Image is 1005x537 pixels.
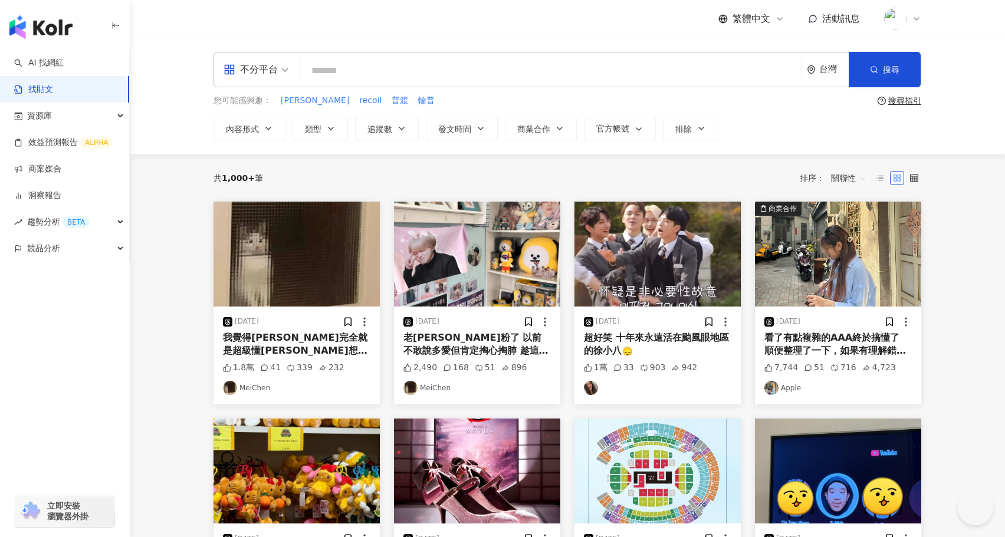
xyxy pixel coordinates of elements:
[226,124,259,134] span: 內容形式
[15,495,114,527] a: chrome extension立即安裝 瀏覽器外掛
[584,117,656,140] button: 官方帳號
[63,216,90,228] div: BETA
[224,60,278,79] div: 不分平台
[19,502,42,520] img: chrome extension
[214,95,271,107] span: 您可能感興趣：
[517,124,550,134] span: 商業合作
[958,490,993,525] iframe: Help Scout Beacon - Open
[849,52,921,87] button: 搜尋
[224,64,235,75] span: appstore
[755,202,921,307] img: post-image
[671,362,697,374] div: 942
[831,169,866,187] span: 關聯性
[392,95,408,107] span: 普渡
[884,8,907,30] img: Kolr%20app%20icon%20%281%29.png
[768,203,797,215] div: 商業合作
[640,362,666,374] div: 903
[9,15,73,39] img: logo
[14,218,22,226] span: rise
[403,331,551,358] div: 老[PERSON_NAME]粉了 以前不敢說多愛但肯定掏心掏肺 趁這波熱潮 來送幸福 官方正版[PERSON_NAME]（還有滿多沒拍到反正就是全送）（不要問我還有什麼反正就是全寄給你）、展覽照...
[584,362,607,374] div: 1萬
[584,331,731,358] div: 超好笑 十年來永遠活在颱風眼地區的徐小八🙂‍↕️
[260,362,281,374] div: 41
[764,331,912,358] div: 看了有點複雜的AAA終於搞懂了 順便整理了一下，如果有理解錯誤也歡迎糾正 🔹12/6（六） AAA頒獎典禮 有表演+有合作舞台+頒獎典禮 售票時間： 9/6（六） 13:00 interpark...
[27,103,52,129] span: 資源庫
[764,381,779,395] img: KOL Avatar
[883,65,899,74] span: 搜尋
[359,95,382,107] span: recoil
[776,317,800,327] div: [DATE]
[501,362,527,374] div: 896
[280,94,350,107] button: [PERSON_NAME]
[733,12,770,25] span: 繁體中文
[403,381,551,395] a: KOL AvatarMeiChen
[27,209,90,235] span: 趨勢分析
[764,381,912,395] a: KOL AvatarApple
[755,419,921,523] img: post-image
[214,117,285,140] button: 內容形式
[222,173,255,183] span: 1,000+
[367,124,392,134] span: 追蹤數
[613,362,634,374] div: 33
[800,169,873,187] div: 排序：
[305,124,321,134] span: 類型
[574,202,741,307] img: post-image
[403,362,437,374] div: 2,490
[675,124,692,134] span: 排除
[47,500,88,522] span: 立即安裝 瀏覽器外掛
[804,362,825,374] div: 51
[223,381,237,395] img: KOL Avatar
[584,381,598,395] img: KOL Avatar
[287,362,313,374] div: 339
[505,117,577,140] button: 商業合作
[596,124,629,133] span: 官方帳號
[443,362,469,374] div: 168
[394,202,560,307] img: post-image
[223,381,370,395] a: KOL AvatarMeiChen
[574,419,741,523] img: post-image
[223,331,370,358] div: 我覺得[PERSON_NAME]完全就是超級懂[PERSON_NAME]想要什麼 用她的角度去理解她 哪個男生會用串友情手鍊這麼可愛的方法去認識[PERSON_NAME] 太浪漫了💕
[14,57,64,69] a: searchAI 找網紅
[426,117,498,140] button: 發文時間
[475,362,495,374] div: 51
[235,317,259,327] div: [DATE]
[584,381,731,395] a: KOL Avatar
[862,362,896,374] div: 4,723
[415,317,439,327] div: [DATE]
[394,419,560,523] img: post-image
[355,117,419,140] button: 追蹤數
[214,202,380,307] img: post-image
[214,419,380,523] img: post-image
[755,202,921,307] button: 商業合作
[403,381,418,395] img: KOL Avatar
[14,163,61,175] a: 商案媒合
[27,235,60,262] span: 競品分析
[14,137,113,149] a: 效益預測報告ALPHA
[418,95,435,107] span: 輪普
[293,117,348,140] button: 類型
[214,173,263,183] div: 共 筆
[819,64,849,74] div: 台灣
[281,95,349,107] span: [PERSON_NAME]
[888,96,921,106] div: 搜尋指引
[807,65,816,74] span: environment
[223,362,254,374] div: 1.8萬
[438,124,471,134] span: 發文時間
[391,94,409,107] button: 普渡
[14,190,61,202] a: 洞察報告
[878,97,886,105] span: question-circle
[14,84,53,95] a: 找貼文
[830,362,856,374] div: 716
[663,117,718,140] button: 排除
[359,94,382,107] button: recoil
[764,362,798,374] div: 7,744
[418,94,435,107] button: 輪普
[822,13,860,24] span: 活動訊息
[318,362,344,374] div: 232
[596,317,620,327] div: [DATE]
